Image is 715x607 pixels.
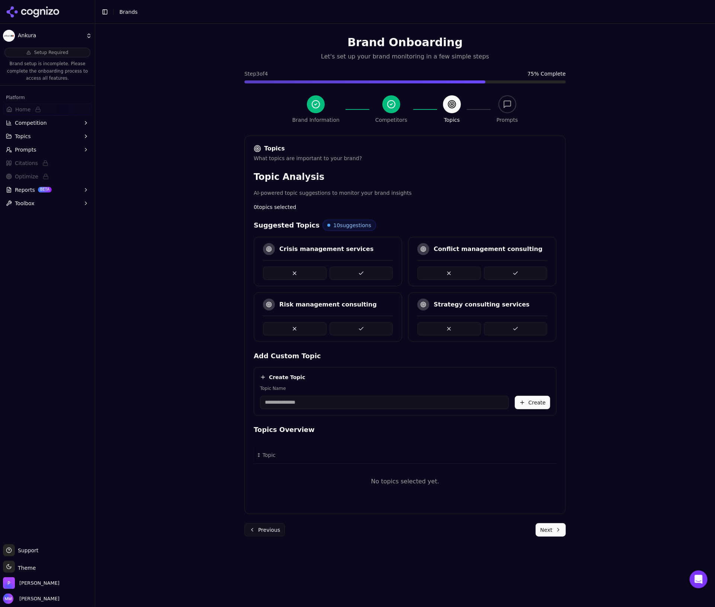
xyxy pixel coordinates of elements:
label: Topic Name [260,385,509,391]
button: Open user button [3,594,60,604]
button: Open organization switcher [3,577,60,589]
span: Competition [15,119,47,127]
span: Reports [15,186,35,194]
span: Setup Required [34,50,68,55]
img: logo_orange.svg [12,12,18,18]
div: Domain Overview [28,44,67,49]
span: Step 3 of 4 [244,70,268,77]
span: 75 % Complete [528,70,566,77]
button: ReportsBETA [3,184,92,196]
span: Home [15,106,31,113]
span: Topic [263,451,276,459]
nav: breadcrumb [119,8,694,16]
p: Let's set up your brand monitoring in a few simple steps [244,52,566,61]
div: Crisis management services [279,245,373,254]
div: Platform [3,92,92,104]
button: Next [536,523,566,537]
h4: Add Custom Topic [254,351,557,361]
div: Risk management consulting [279,300,377,309]
span: [PERSON_NAME] [16,595,60,602]
td: No topics selected yet. [254,463,557,499]
div: Domain: [URL] [19,19,53,25]
div: Keywords by Traffic [82,44,125,49]
span: Brands [119,9,138,15]
div: ↕Topic [257,451,449,459]
p: AI-powered topic suggestions to monitor your brand insights [254,189,557,197]
div: Competitors [375,116,407,124]
span: Support [15,547,38,554]
span: Toolbox [15,200,35,207]
span: Optimize [15,173,38,180]
div: Brand Information [292,116,340,124]
p: Brand setup is incomplete. Please complete the onboarding process to access all features. [4,60,90,82]
div: Prompts [497,116,518,124]
div: Topics [254,145,557,152]
th: Topic [254,447,452,464]
div: What topics are important to your brand? [254,155,557,162]
span: Theme [15,565,36,571]
button: Previous [244,523,285,537]
img: tab_keywords_by_traffic_grey.svg [74,43,80,49]
span: 0 topics selected [254,203,296,211]
span: 10 suggestions [333,222,371,229]
img: Perrill [3,577,15,589]
div: Topics [444,116,460,124]
span: BETA [38,187,52,192]
h4: Create Topic [269,374,305,381]
button: Topics [3,130,92,142]
span: Ankura [18,32,83,39]
button: Competition [3,117,92,129]
span: Perrill [19,580,60,587]
button: Toolbox [3,197,92,209]
button: Create [515,396,550,409]
h4: Topics Overview [254,425,557,435]
div: Conflict management consulting [434,245,543,254]
span: Citations [15,159,38,167]
div: v 4.0.25 [21,12,36,18]
h1: Brand Onboarding [244,36,566,49]
img: Ankura [3,30,15,42]
h3: Topic Analysis [254,171,557,183]
div: Data table [254,447,557,499]
img: website_grey.svg [12,19,18,25]
button: Prompts [3,144,92,156]
div: Strategy consulting services [434,300,530,309]
span: Prompts [15,146,36,153]
div: Open Intercom Messenger [690,571,708,588]
h4: Suggested Topics [254,220,320,231]
img: Molly McLay [3,594,13,604]
img: tab_domain_overview_orange.svg [20,43,26,49]
span: Topics [15,133,31,140]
